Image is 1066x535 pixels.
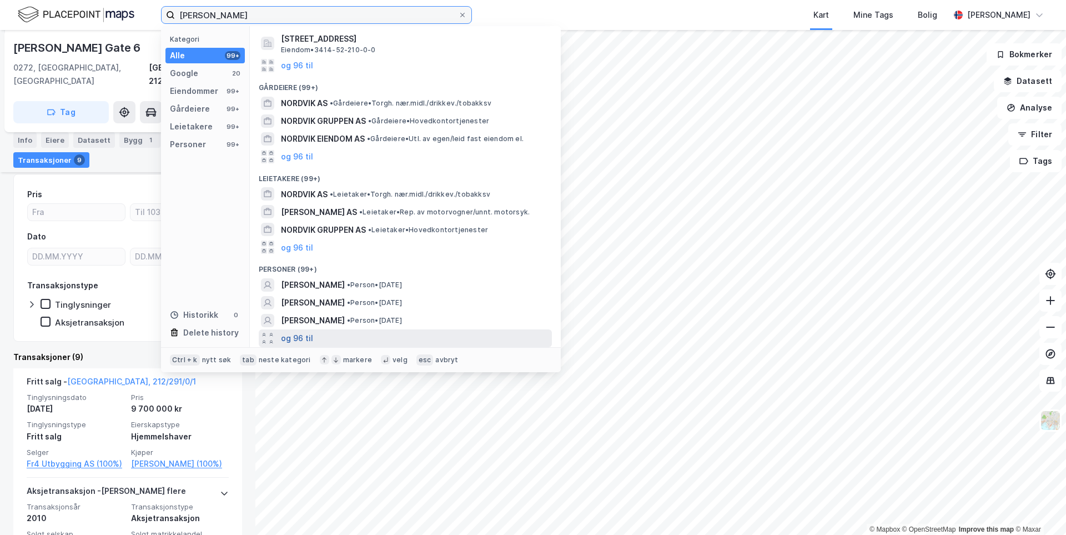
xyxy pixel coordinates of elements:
[27,393,124,402] span: Tinglysningsdato
[1040,410,1061,431] img: Z
[131,457,229,471] a: [PERSON_NAME] (100%)
[347,316,350,324] span: •
[281,314,345,327] span: [PERSON_NAME]
[202,356,232,364] div: nytt søk
[281,32,547,46] span: [STREET_ADDRESS]
[250,166,561,186] div: Leietakere (99+)
[281,206,357,219] span: [PERSON_NAME] AS
[997,97,1062,119] button: Analyse
[13,61,149,88] div: 0272, [GEOGRAPHIC_DATA], [GEOGRAPHIC_DATA]
[368,117,371,125] span: •
[13,351,242,364] div: Transaksjoner (9)
[131,448,229,457] span: Kjøper
[225,104,240,113] div: 99+
[368,226,371,234] span: •
[250,74,561,94] div: Gårdeiere (99+)
[170,67,198,80] div: Google
[27,230,46,243] div: Dato
[918,8,937,22] div: Bolig
[130,248,228,265] input: DD.MM.YYYY
[347,316,402,325] span: Person • [DATE]
[281,150,313,163] button: og 96 til
[131,420,229,429] span: Eierskapstype
[27,430,124,443] div: Fritt salg
[347,298,350,307] span: •
[393,356,408,364] div: velg
[225,140,240,149] div: 99+
[170,35,245,43] div: Kategori
[175,7,458,23] input: Søk på adresse, matrikkel, gårdeiere, leietakere eller personer
[347,281,350,289] span: •
[170,138,206,151] div: Personer
[27,457,124,471] a: Fr4 Utbygging AS (100%)
[27,188,42,201] div: Pris
[281,278,345,292] span: [PERSON_NAME]
[170,354,200,366] div: Ctrl + k
[131,402,229,416] div: 9 700 000 kr
[225,51,240,60] div: 99+
[416,354,434,366] div: esc
[359,208,363,216] span: •
[259,356,311,364] div: neste kategori
[250,256,561,276] div: Personer (99+)
[131,512,229,525] div: Aksjetransaksjon
[959,526,1014,533] a: Improve this map
[347,281,402,289] span: Person • [DATE]
[330,99,491,108] span: Gårdeiere • Torgh. nær.midl./drikkev./tobakksv
[13,101,109,123] button: Tag
[281,332,313,345] button: og 96 til
[28,248,125,265] input: DD.MM.YYYY
[55,317,124,328] div: Aksjetransaksjon
[145,134,156,146] div: 1
[347,298,402,307] span: Person • [DATE]
[967,8,1030,22] div: [PERSON_NAME]
[281,132,365,146] span: NORDVIK EIENDOM AS
[240,354,257,366] div: tab
[170,84,218,98] div: Eiendommer
[853,8,893,22] div: Mine Tags
[813,8,829,22] div: Kart
[13,39,143,57] div: [PERSON_NAME] Gate 6
[281,114,366,128] span: NORDVIK GRUPPEN AS
[131,502,229,512] span: Transaksjonstype
[1010,482,1066,535] div: Kontrollprogram for chat
[170,102,210,116] div: Gårdeiere
[27,420,124,429] span: Tinglysningstype
[225,87,240,96] div: 99+
[27,375,196,393] div: Fritt salg -
[41,132,69,148] div: Eiere
[281,97,328,110] span: NORDVIK AS
[27,402,124,416] div: [DATE]
[368,117,489,126] span: Gårdeiere • Hovedkontortjenester
[13,152,89,168] div: Transaksjoner
[55,299,111,310] div: Tinglysninger
[330,190,333,198] span: •
[18,5,134,24] img: logo.f888ab2527a4732fd821a326f86c7f29.svg
[27,484,186,502] div: Aksjetransaksjon - [PERSON_NAME] flere
[131,393,229,402] span: Pris
[367,134,524,143] span: Gårdeiere • Utl. av egen/leid fast eiendom el.
[183,326,239,339] div: Delete history
[330,99,333,107] span: •
[869,526,900,533] a: Mapbox
[232,311,240,319] div: 0
[281,46,376,54] span: Eiendom • 3414-52-210-0-0
[359,208,530,217] span: Leietaker • Rep. av motorvogner/unnt. motorsyk.
[435,356,458,364] div: avbryt
[28,204,125,221] input: Fra
[367,134,370,143] span: •
[330,190,490,199] span: Leietaker • Torgh. nær.midl./drikkev./tobakksv
[1008,123,1062,146] button: Filter
[281,296,345,309] span: [PERSON_NAME]
[1010,150,1062,172] button: Tags
[131,430,229,443] div: Hjemmelshaver
[987,43,1062,66] button: Bokmerker
[232,69,240,78] div: 20
[281,188,328,201] span: NORDVIK AS
[27,502,124,512] span: Transaksjonsår
[1010,482,1066,535] iframe: Chat Widget
[170,49,185,62] div: Alle
[27,448,124,457] span: Selger
[13,132,37,148] div: Info
[343,356,372,364] div: markere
